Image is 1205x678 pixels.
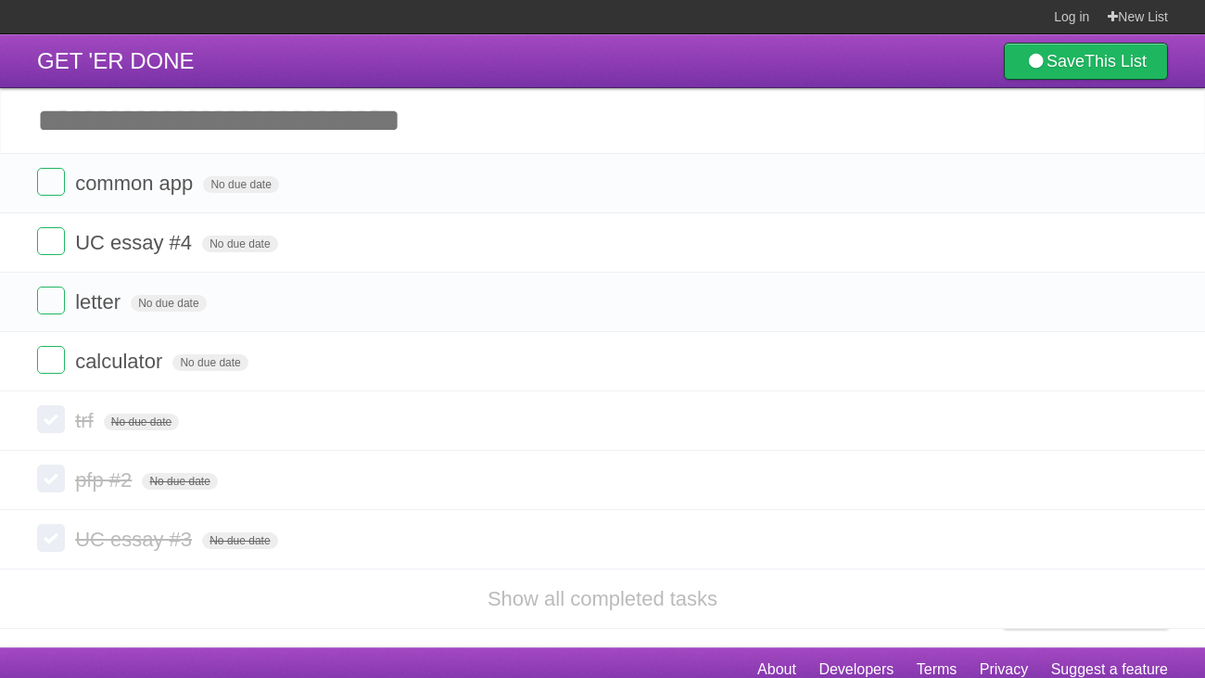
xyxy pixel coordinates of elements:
[37,287,65,314] label: Done
[1004,43,1168,80] a: SaveThis List
[488,587,717,610] a: Show all completed tasks
[202,236,277,252] span: No due date
[37,168,65,196] label: Done
[75,172,197,195] span: common app
[1084,52,1147,70] b: This List
[142,473,217,490] span: No due date
[104,414,179,430] span: No due date
[75,468,136,492] span: pfp #2
[131,295,206,312] span: No due date
[37,405,65,433] label: Done
[75,528,197,551] span: UC essay #3
[37,227,65,255] label: Done
[172,354,247,371] span: No due date
[75,409,98,432] span: trf
[37,48,195,73] span: GET 'ER DONE
[75,231,197,254] span: UC essay #4
[75,350,167,373] span: calculator
[37,465,65,493] label: Done
[203,176,278,193] span: No due date
[202,532,277,549] span: No due date
[75,290,125,313] span: letter
[37,346,65,374] label: Done
[37,524,65,552] label: Done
